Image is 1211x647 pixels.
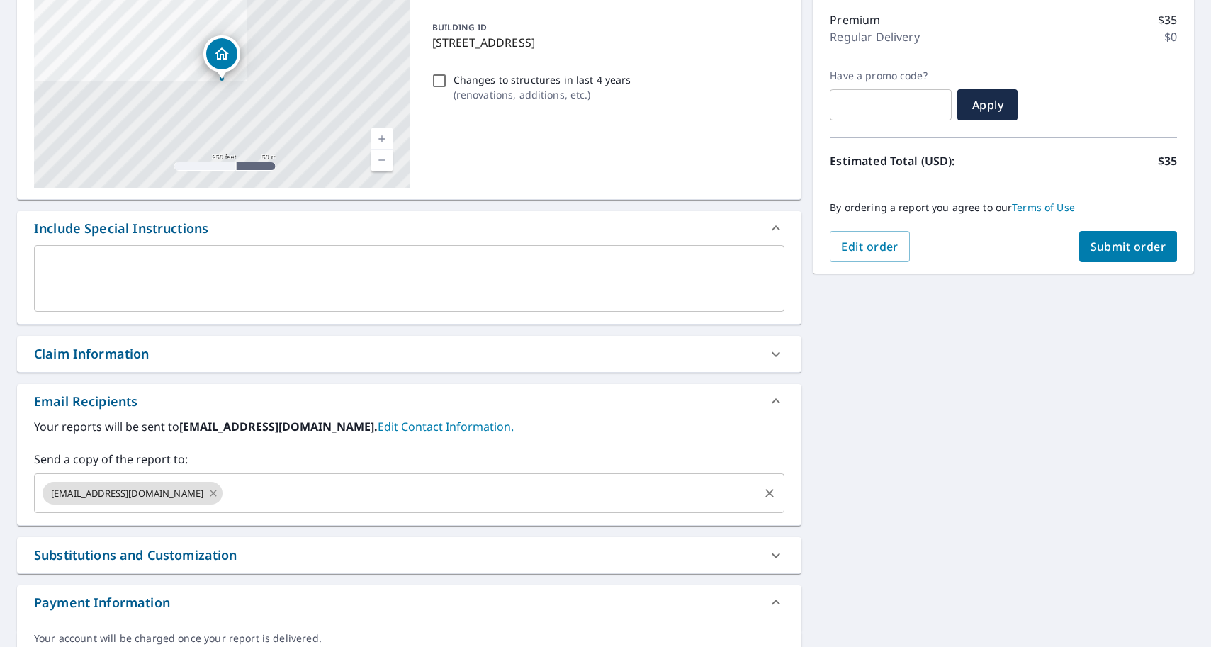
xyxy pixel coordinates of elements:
[34,593,170,612] div: Payment Information
[830,11,880,28] p: Premium
[1164,28,1177,45] p: $0
[378,419,514,434] a: EditContactInfo
[371,150,393,171] a: Current Level 17, Zoom Out
[1091,239,1166,254] span: Submit order
[969,97,1006,113] span: Apply
[34,418,784,435] label: Your reports will be sent to
[1012,201,1075,214] a: Terms of Use
[34,344,150,364] div: Claim Information
[34,451,784,468] label: Send a copy of the report to:
[43,482,223,505] div: [EMAIL_ADDRESS][DOMAIN_NAME]
[1079,231,1178,262] button: Submit order
[17,537,801,573] div: Substitutions and Customization
[371,128,393,150] a: Current Level 17, Zoom In
[432,21,487,33] p: BUILDING ID
[830,152,1003,169] p: Estimated Total (USD):
[1158,11,1177,28] p: $35
[432,34,779,51] p: [STREET_ADDRESS]
[760,483,779,503] button: Clear
[830,69,952,82] label: Have a promo code?
[17,384,801,418] div: Email Recipients
[43,487,212,500] span: [EMAIL_ADDRESS][DOMAIN_NAME]
[17,336,801,372] div: Claim Information
[34,546,237,565] div: Substitutions and Customization
[17,585,801,619] div: Payment Information
[454,72,631,87] p: Changes to structures in last 4 years
[1158,152,1177,169] p: $35
[179,419,378,434] b: [EMAIL_ADDRESS][DOMAIN_NAME].
[34,631,784,646] div: Your account will be charged once your report is delivered.
[830,231,910,262] button: Edit order
[34,219,208,238] div: Include Special Instructions
[17,211,801,245] div: Include Special Instructions
[957,89,1018,120] button: Apply
[454,87,631,102] p: ( renovations, additions, etc. )
[830,28,919,45] p: Regular Delivery
[841,239,899,254] span: Edit order
[830,201,1177,214] p: By ordering a report you agree to our
[203,35,240,79] div: Dropped pin, building 1, Residential property, 28771 Starbright Blvd Perrysburg, OH 43551
[34,392,137,411] div: Email Recipients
